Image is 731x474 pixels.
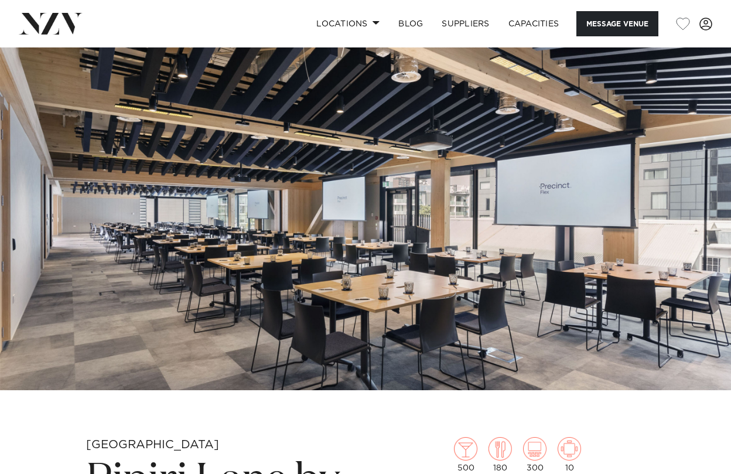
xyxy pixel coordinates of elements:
a: Capacities [499,11,569,36]
a: Locations [307,11,389,36]
img: cocktail.png [454,437,477,461]
img: nzv-logo.png [19,13,83,34]
img: dining.png [489,437,512,461]
div: 10 [558,437,581,472]
img: theatre.png [523,437,546,461]
div: 500 [454,437,477,472]
button: Message Venue [576,11,658,36]
a: BLOG [389,11,432,36]
img: meeting.png [558,437,581,461]
small: [GEOGRAPHIC_DATA] [86,439,219,451]
div: 300 [523,437,546,472]
div: 180 [489,437,512,472]
a: SUPPLIERS [432,11,498,36]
